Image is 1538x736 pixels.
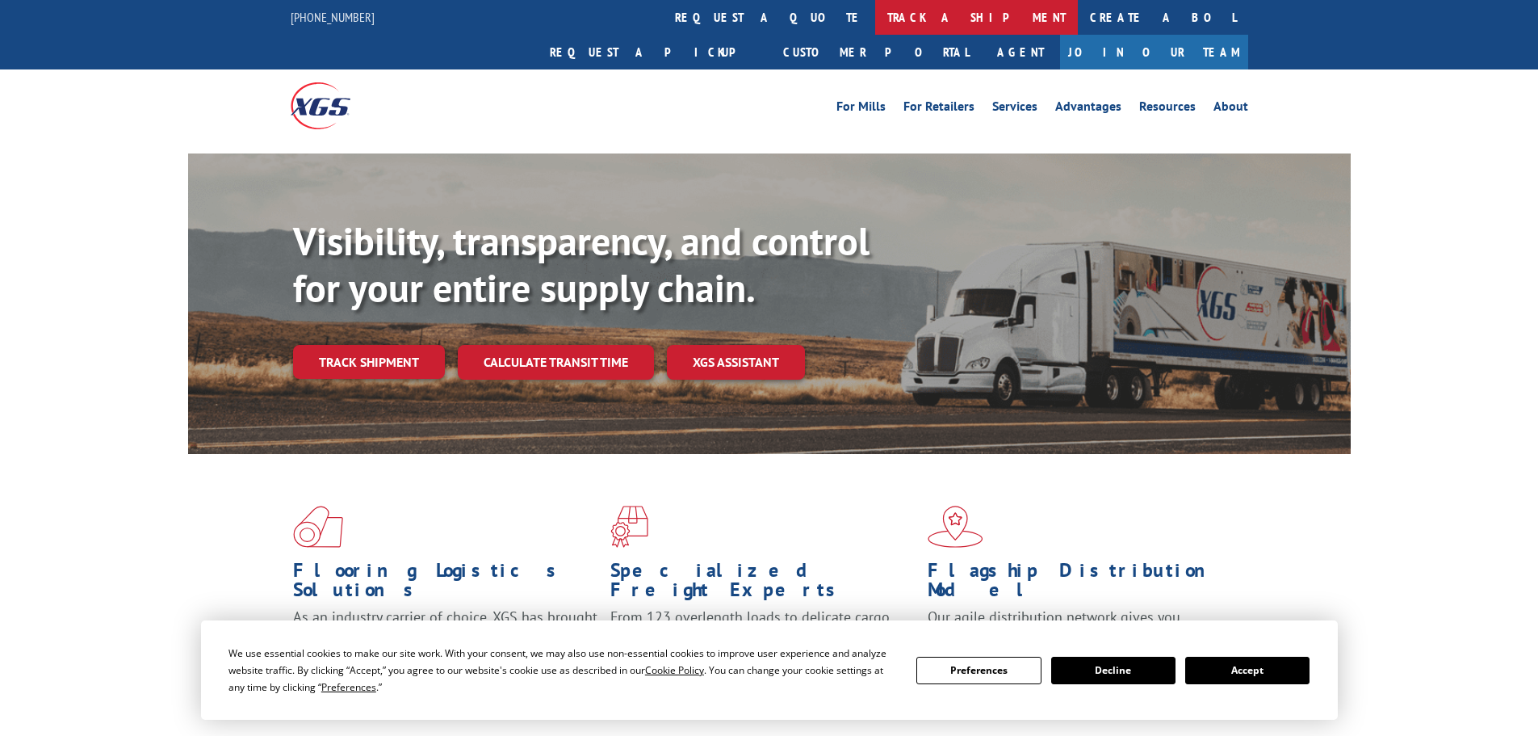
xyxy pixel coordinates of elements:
button: Accept [1185,657,1310,684]
p: From 123 overlength loads to delicate cargo, our experienced staff knows the best way to move you... [610,608,916,679]
h1: Flagship Distribution Model [928,561,1233,608]
img: xgs-icon-focused-on-flooring-red [610,506,648,548]
a: Resources [1139,100,1196,118]
a: Request a pickup [538,35,771,69]
h1: Flooring Logistics Solutions [293,561,598,608]
img: xgs-icon-flagship-distribution-model-red [928,506,983,548]
div: We use essential cookies to make our site work. With your consent, we may also use non-essential ... [228,645,897,696]
span: As an industry carrier of choice, XGS has brought innovation and dedication to flooring logistics... [293,608,597,665]
button: Decline [1051,657,1176,684]
span: Preferences [321,680,376,694]
button: Preferences [916,657,1041,684]
span: Our agile distribution network gives you nationwide inventory management on demand. [928,608,1225,646]
a: Calculate transit time [458,345,654,380]
img: xgs-icon-total-supply-chain-intelligence-red [293,506,343,548]
a: Advantages [1055,100,1121,118]
span: Cookie Policy [645,663,704,677]
a: Track shipment [293,345,445,379]
a: XGS ASSISTANT [667,345,805,380]
a: For Retailers [903,100,974,118]
a: Join Our Team [1060,35,1248,69]
div: Cookie Consent Prompt [201,620,1338,720]
a: Services [992,100,1037,118]
a: Agent [981,35,1060,69]
a: [PHONE_NUMBER] [291,9,375,25]
a: Customer Portal [771,35,981,69]
b: Visibility, transparency, and control for your entire supply chain. [293,216,870,313]
a: For Mills [836,100,886,118]
a: About [1213,100,1248,118]
h1: Specialized Freight Experts [610,561,916,608]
